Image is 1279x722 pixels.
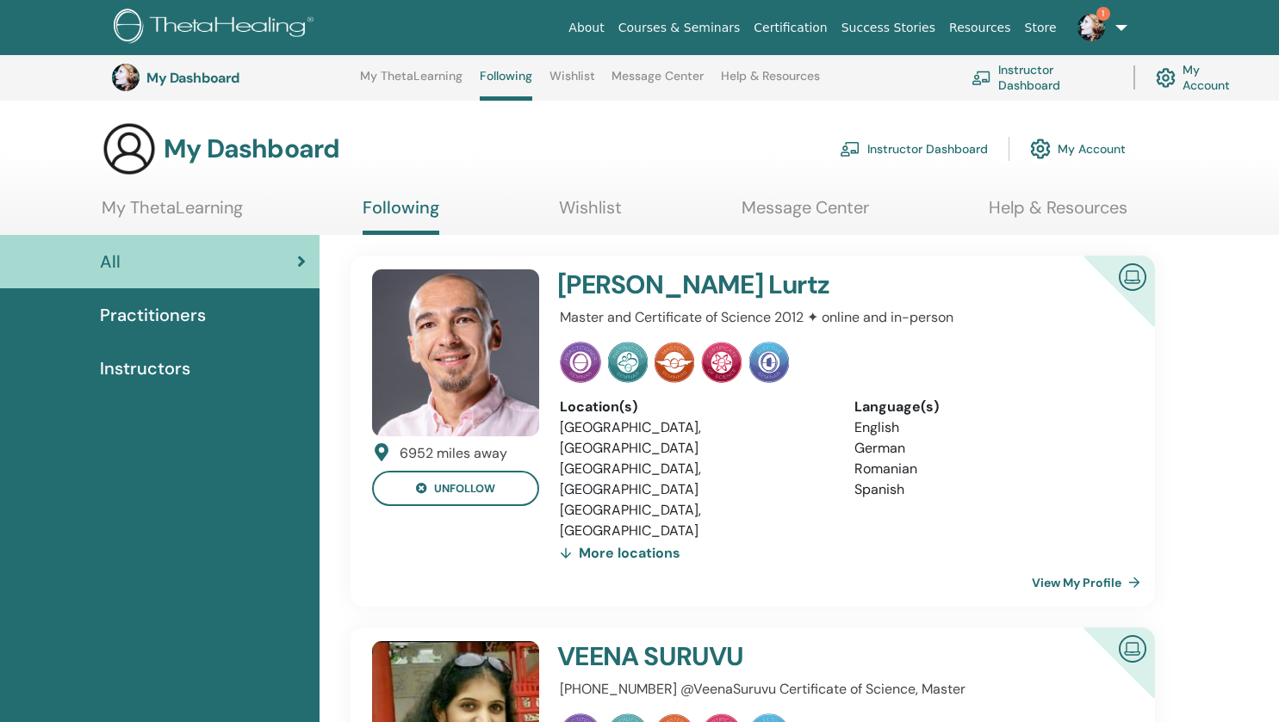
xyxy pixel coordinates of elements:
[840,141,860,157] img: chalkboard-teacher.svg
[400,443,507,464] div: 6952 miles away
[840,130,988,168] a: Instructor Dashboard
[1032,565,1147,600] a: View My Profile
[1018,12,1064,44] a: Store
[114,9,320,47] img: logo.png
[742,197,869,231] a: Message Center
[560,397,829,417] div: Location(s)
[560,500,829,541] li: [GEOGRAPHIC_DATA], [GEOGRAPHIC_DATA]
[560,679,1123,700] p: [PHONE_NUMBER] @VeenaSuruvu Certificate of Science, Master
[164,133,339,164] h3: My Dashboard
[854,417,1123,438] li: English
[372,471,539,506] button: unfollow
[372,269,539,436] img: default.jpg
[854,459,1123,479] li: Romanian
[480,69,532,101] a: Following
[557,641,1028,672] h4: VEENA SURUVU
[102,121,157,176] img: generic-user-icon.jpg
[360,69,463,96] a: My ThetaLearning
[1056,256,1155,355] div: Certified Online Instructor
[112,64,140,91] img: default.jpg
[854,438,1123,459] li: German
[854,479,1123,500] li: Spanish
[835,12,942,44] a: Success Stories
[989,197,1127,231] a: Help & Resources
[363,197,439,235] a: Following
[549,69,595,96] a: Wishlist
[972,59,1113,96] a: Instructor Dashboard
[560,307,1123,328] p: Master and Certificate of Science 2012 ✦ online and in-person
[562,12,611,44] a: About
[1030,134,1051,164] img: cog.svg
[1112,628,1153,667] img: Certified Online Instructor
[560,541,680,565] div: More locations
[612,12,748,44] a: Courses & Seminars
[560,417,829,459] li: [GEOGRAPHIC_DATA], [GEOGRAPHIC_DATA]
[747,12,834,44] a: Certification
[102,197,243,231] a: My ThetaLearning
[1030,130,1126,168] a: My Account
[942,12,1018,44] a: Resources
[1156,59,1247,96] a: My Account
[100,249,121,275] span: All
[1156,64,1176,92] img: cog.svg
[100,302,206,328] span: Practitioners
[972,71,991,85] img: chalkboard-teacher.svg
[1096,7,1110,21] span: 1
[559,197,622,231] a: Wishlist
[1077,14,1105,41] img: default.jpg
[557,269,1028,300] h4: [PERSON_NAME] Lurtz
[100,355,190,381] span: Instructors
[146,70,319,86] h3: My Dashboard
[612,69,704,96] a: Message Center
[854,397,1123,417] div: Language(s)
[721,69,820,96] a: Help & Resources
[1112,256,1153,295] img: Certified Online Instructor
[560,459,829,500] li: [GEOGRAPHIC_DATA], [GEOGRAPHIC_DATA]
